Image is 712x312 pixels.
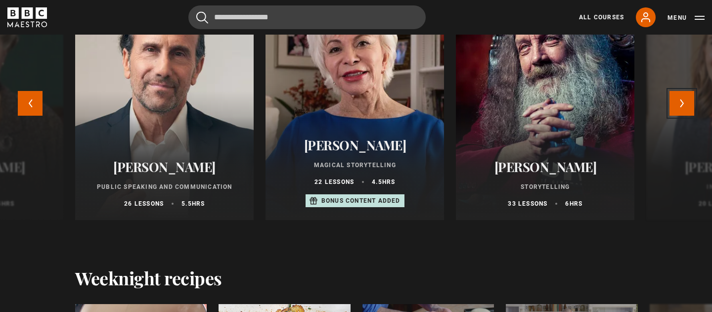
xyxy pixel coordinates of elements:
a: All Courses [579,13,624,22]
p: 4.5 [372,178,395,186]
p: Bonus content added [321,196,400,205]
svg: BBC Maestro [7,7,47,27]
h2: [PERSON_NAME] [87,159,242,175]
button: Submit the search query [196,11,208,24]
input: Search [188,5,426,29]
p: Storytelling [468,182,623,191]
abbr: hrs [570,200,583,207]
abbr: hrs [1,200,15,207]
p: 26 lessons [124,199,164,208]
h2: [PERSON_NAME] [277,137,432,153]
abbr: hrs [382,178,396,185]
p: 6 [565,199,582,208]
h2: Weeknight recipes [75,267,222,288]
p: Magical Storytelling [277,161,432,170]
p: 33 lessons [508,199,547,208]
p: Public Speaking and Communication [87,182,242,191]
p: 5.5 [181,199,205,208]
button: Toggle navigation [667,13,705,23]
p: 22 lessons [314,178,354,186]
h2: [PERSON_NAME] [468,159,623,175]
abbr: hrs [192,200,205,207]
